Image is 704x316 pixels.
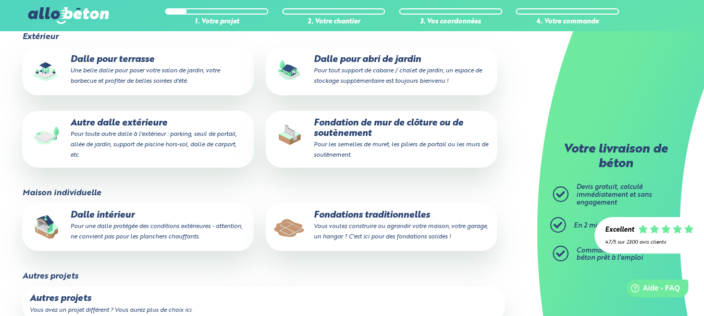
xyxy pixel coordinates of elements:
p: Autre dalle extérieure [30,118,246,160]
span: Devis gratuit, calculé immédiatement et sans engagement [576,184,652,206]
div: 3. Vos coordonnées [399,18,502,26]
small: Pour tout support de cabane / chalet de jardin, un espace de stockage supplémentaire est toujours... [314,68,482,84]
img: final_use.values.traditional_fundations [273,210,306,244]
p: Autres projets [30,294,498,304]
legend: Maison individuelle [22,188,101,198]
span: En 2 minutes top chrono [574,222,651,229]
small: Vous avez un projet différent ? Vous aurez plus de choix ici. [30,307,192,313]
img: final_use.values.outside_slab [30,118,63,151]
p: Dalle intérieur [30,210,246,242]
small: Une belle dalle pour poser votre salon de jardin, votre barbecue et profiter de belles soirées d'... [70,68,220,84]
div: Excellent [605,226,634,234]
img: final_use.values.terrace [30,55,63,88]
p: Dalle pour terrasse [30,55,246,86]
iframe: Help widget launcher [611,275,693,305]
small: Pour les semelles de muret, les piliers de portail ou les murs de soutènement. [314,142,488,158]
div: 2. Votre chantier [282,18,386,26]
p: Dalle pour abri de jardin [273,55,490,86]
p: Fondations traditionnelles [273,210,490,242]
legend: Extérieur [22,32,58,42]
img: allobéton [28,7,108,24]
img: final_use.values.inside_slab [30,210,63,244]
legend: Autres projets [22,272,78,281]
div: 4.7/5 sur 2300 avis clients [605,239,694,245]
span: Commandez ensuite votre béton prêt à l'emploi [576,247,660,262]
div: 1. Votre projet [165,18,268,26]
small: Pour toute autre dalle à l'extérieur : parking, seuil de portail, allée de jardin, support de pis... [70,131,237,158]
p: Fondation de mur de clôture ou de soutènement [273,118,490,160]
small: Pour une dalle protégée des conditions extérieures - attention, ne convient pas pour les plancher... [70,223,242,240]
img: final_use.values.garden_shed [273,55,306,88]
img: final_use.values.closing_wall_fundation [273,118,306,151]
small: Vous voulez construire ou agrandir votre maison, votre garage, un hangar ? C'est ici pour des fon... [314,223,488,240]
div: 4. Votre commande [516,18,619,26]
p: Votre livraison de béton [555,143,675,171]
